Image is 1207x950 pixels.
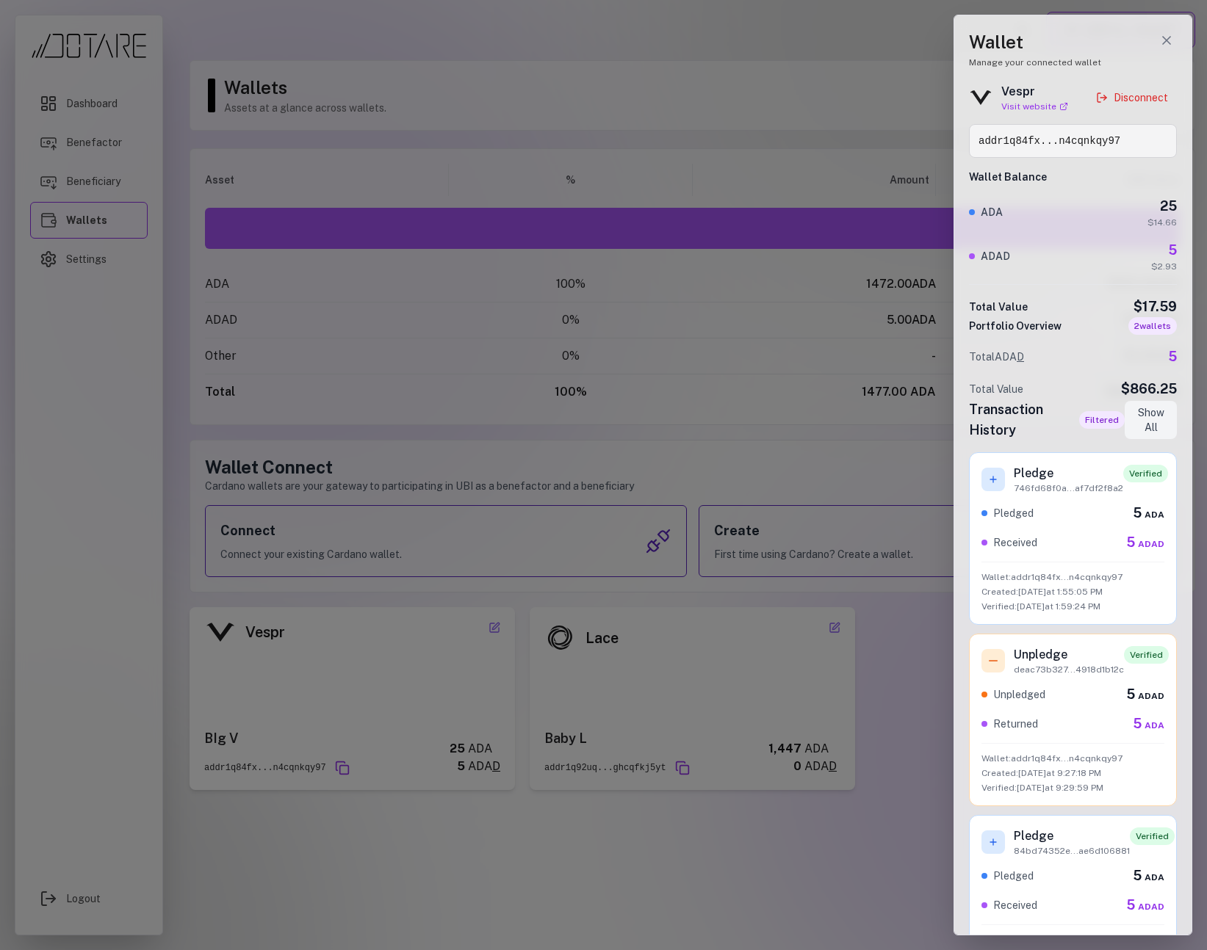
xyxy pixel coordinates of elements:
[1151,240,1177,261] div: 5
[981,934,1164,946] p: Wallet: addr1q84fx...n4cqnkqy97
[969,170,1177,184] h4: Wallet Balance
[1017,351,1024,363] span: D
[1133,714,1164,734] div: 5
[1125,401,1177,439] button: Show All
[1014,465,1123,482] h3: Pledge
[981,571,1164,583] p: Wallet: addr1q84fx...n4cqnkqy97
[981,586,1164,598] p: Created: [DATE] at 1:55:05 PM
[993,535,1037,550] span: Received
[993,869,1034,883] span: Pledged
[981,782,1164,794] p: Verified: [DATE] at 9:29:59 PM
[1123,465,1168,482] span: Verified
[1014,646,1124,664] h3: Unpledge
[1014,845,1130,857] p: 84bd74352e...ae6d106881
[1145,872,1164,882] span: ADA
[1145,510,1164,520] span: ADA
[1126,532,1164,553] div: 5
[1130,827,1175,845] span: Verified
[1156,30,1177,51] button: Close wallet drawer
[1168,347,1177,367] span: 5
[993,898,1037,913] span: Received
[1147,196,1177,217] div: 25
[1138,902,1164,912] span: ADAD
[969,57,1177,68] p: Manage your connected wallet
[969,319,1062,333] h3: Portfolio Overview
[1138,691,1164,701] span: ADAD
[1001,83,1068,101] div: Vespr
[969,30,1177,54] h1: Wallet
[1151,261,1177,272] div: $2.93
[969,349,1024,364] span: Total
[981,753,1164,764] p: Wallet: addr1q84fx...n4cqnkqy97
[993,717,1038,731] span: Returned
[1014,664,1124,675] p: deac73b327...4918d1b12c
[981,767,1164,779] p: Created: [DATE] at 9:27:18 PM
[1079,411,1125,429] span: Filtered
[1001,101,1068,112] a: Visit website
[1128,317,1177,335] span: 2 wallet s
[981,249,1010,264] span: ADAD
[969,382,1023,396] span: Total Value
[981,601,1164,612] p: Verified: [DATE] at 1:59:24 PM
[1147,217,1177,228] div: $14.66
[981,205,1003,220] span: ADA
[993,506,1034,521] span: Pledged
[1145,720,1164,730] span: ADA
[969,300,1028,314] span: Total Value
[1124,646,1169,664] span: Verified
[1126,684,1164,705] div: 5
[1134,297,1177,317] span: $17.59
[1138,539,1164,549] span: ADAD
[1087,84,1177,111] button: Disconnect
[995,351,1024,363] span: ADA
[969,399,1070,440] h2: Transaction History
[1014,827,1130,845] h3: Pledge
[1133,866,1164,886] div: 5
[1133,503,1164,523] div: 5
[993,687,1045,702] span: Unpledged
[969,90,992,104] img: Vespr logo
[969,124,1177,158] button: addr1q84fx...n4cqnkqy97
[1014,482,1123,494] p: 746fd68f0a...af7df2f8a2
[1121,379,1177,399] span: $866.25
[1126,895,1164,915] div: 5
